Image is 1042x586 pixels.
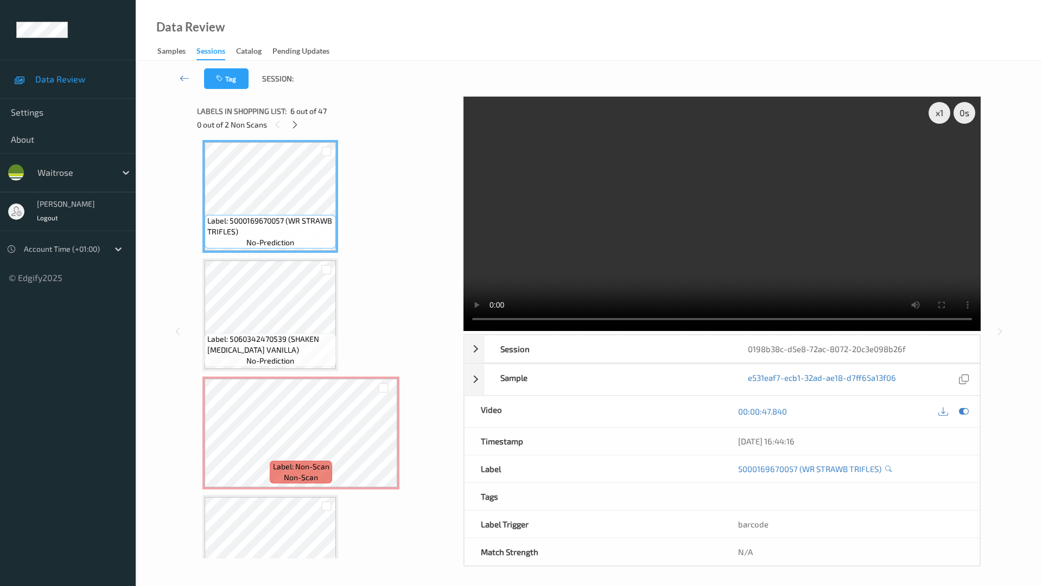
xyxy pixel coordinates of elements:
div: Sample [484,364,732,395]
span: non-scan [284,472,318,483]
span: Label: 5060342470539 (SHAKEN [MEDICAL_DATA] VANILLA) [207,334,333,355]
span: no-prediction [246,237,294,248]
a: e531eaf7-ecb1-32ad-ae18-d7ff65a13f06 [748,372,896,387]
div: Label [465,455,722,482]
span: no-prediction [246,355,294,366]
a: 00:00:47.840 [738,406,787,417]
span: Label: Non-Scan [273,461,329,472]
div: Sessions [196,46,225,60]
a: Samples [157,44,196,59]
div: Session [484,335,732,362]
a: Pending Updates [272,44,340,59]
div: Tags [465,483,722,510]
span: 6 out of 47 [290,106,327,117]
div: Catalog [236,46,262,59]
div: 0 out of 2 Non Scans [197,118,456,131]
a: 5000169670057 (WR STRAWB TRIFLES) [738,463,881,474]
div: 0 s [954,102,975,124]
span: Session: [262,73,294,84]
div: Samplee531eaf7-ecb1-32ad-ae18-d7ff65a13f06 [464,364,980,396]
span: Label: 5000169670057 (WR STRAWB TRIFLES) [207,215,333,237]
div: 0198b38c-d5e8-72ac-8072-20c3e098b26f [732,335,980,362]
span: Labels in shopping list: [197,106,287,117]
div: Samples [157,46,186,59]
a: Sessions [196,44,236,60]
div: Timestamp [465,428,722,455]
button: Tag [204,68,249,89]
div: N/A [722,538,980,565]
div: [DATE] 16:44:16 [738,436,963,447]
div: Label Trigger [465,511,722,538]
a: Catalog [236,44,272,59]
div: x 1 [929,102,950,124]
div: Video [465,396,722,427]
div: Session0198b38c-d5e8-72ac-8072-20c3e098b26f [464,335,980,363]
div: barcode [722,511,980,538]
div: Match Strength [465,538,722,565]
div: Pending Updates [272,46,329,59]
div: Data Review [156,22,225,33]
